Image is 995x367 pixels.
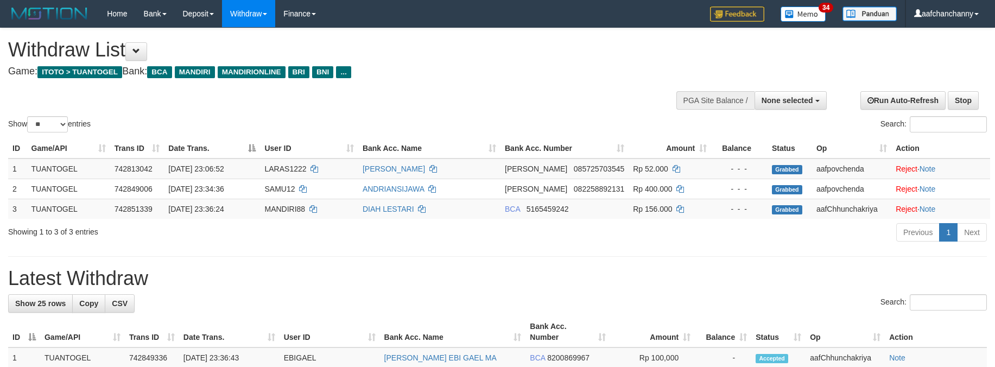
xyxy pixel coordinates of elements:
span: [PERSON_NAME] [505,185,567,193]
td: 1 [8,159,27,179]
img: panduan.png [842,7,897,21]
img: Button%20Memo.svg [781,7,826,22]
button: None selected [755,91,827,110]
span: 34 [819,3,833,12]
span: Rp 156.000 [633,205,672,213]
th: User ID: activate to sort column ascending [260,138,358,159]
span: Copy 085725703545 to clipboard [574,164,624,173]
a: ANDRIANSIJAWA [363,185,424,193]
a: Note [889,353,905,362]
span: Copy 8200869967 to clipboard [547,353,590,362]
th: Date Trans.: activate to sort column descending [164,138,260,159]
th: Status [768,138,812,159]
span: Grabbed [772,205,802,214]
th: Game/API: activate to sort column ascending [40,317,125,347]
a: [PERSON_NAME] EBI GAEL MA [384,353,497,362]
input: Search: [910,294,987,311]
h1: Latest Withdraw [8,268,987,289]
a: DIAH LESTARI [363,205,414,213]
td: TUANTOGEL [27,199,110,219]
a: Note [920,164,936,173]
th: Action [885,317,987,347]
span: Grabbed [772,165,802,174]
img: MOTION_logo.png [8,5,91,22]
a: [PERSON_NAME] [363,164,425,173]
th: Op: activate to sort column ascending [812,138,891,159]
span: SAMU12 [264,185,295,193]
th: ID [8,138,27,159]
th: Amount: activate to sort column ascending [629,138,711,159]
span: Grabbed [772,185,802,194]
th: Balance: activate to sort column ascending [695,317,751,347]
div: - - - [715,204,763,214]
th: Trans ID: activate to sort column ascending [110,138,164,159]
a: Show 25 rows [8,294,73,313]
img: Feedback.jpg [710,7,764,22]
span: [DATE] 23:36:24 [168,205,224,213]
span: Copy [79,299,98,308]
td: aafChhunchakriya [812,199,891,219]
div: Showing 1 to 3 of 3 entries [8,222,407,237]
th: Bank Acc. Number: activate to sort column ascending [500,138,629,159]
span: LARAS1222 [264,164,306,173]
th: User ID: activate to sort column ascending [280,317,380,347]
th: Date Trans.: activate to sort column ascending [179,317,280,347]
div: - - - [715,163,763,174]
a: Copy [72,294,105,313]
th: Bank Acc. Name: activate to sort column ascending [380,317,526,347]
a: Note [920,205,936,213]
select: Showentries [27,116,68,132]
span: BNI [312,66,333,78]
a: Reject [896,164,917,173]
span: [PERSON_NAME] [505,164,567,173]
th: Bank Acc. Name: activate to sort column ascending [358,138,500,159]
th: Amount: activate to sort column ascending [610,317,695,347]
input: Search: [910,116,987,132]
span: None selected [762,96,813,105]
th: Action [891,138,990,159]
th: Op: activate to sort column ascending [806,317,885,347]
th: Status: activate to sort column ascending [751,317,806,347]
a: Note [920,185,936,193]
span: BCA [147,66,172,78]
th: Balance [711,138,768,159]
span: Show 25 rows [15,299,66,308]
span: ... [336,66,351,78]
td: aafpovchenda [812,159,891,179]
td: 2 [8,179,27,199]
label: Search: [880,116,987,132]
span: BCA [505,205,520,213]
a: Reject [896,205,917,213]
td: · [891,179,990,199]
td: TUANTOGEL [27,179,110,199]
a: Next [957,223,987,242]
h1: Withdraw List [8,39,652,61]
span: [DATE] 23:06:52 [168,164,224,173]
th: Game/API: activate to sort column ascending [27,138,110,159]
span: CSV [112,299,128,308]
a: Previous [896,223,940,242]
span: BCA [530,353,545,362]
td: 3 [8,199,27,219]
th: Bank Acc. Number: activate to sort column ascending [525,317,610,347]
span: Accepted [756,354,788,363]
label: Search: [880,294,987,311]
span: Rp 400.000 [633,185,672,193]
span: Copy 082258892131 to clipboard [574,185,624,193]
a: Stop [948,91,979,110]
span: 742813042 [115,164,153,173]
a: CSV [105,294,135,313]
span: 742849006 [115,185,153,193]
th: ID: activate to sort column descending [8,317,40,347]
div: - - - [715,184,763,194]
td: aafpovchenda [812,179,891,199]
span: 742851339 [115,205,153,213]
span: [DATE] 23:34:36 [168,185,224,193]
span: Rp 52.000 [633,164,668,173]
label: Show entries [8,116,91,132]
span: MANDIRI [175,66,215,78]
a: 1 [939,223,958,242]
td: · [891,199,990,219]
span: Copy 5165459242 to clipboard [527,205,569,213]
a: Reject [896,185,917,193]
